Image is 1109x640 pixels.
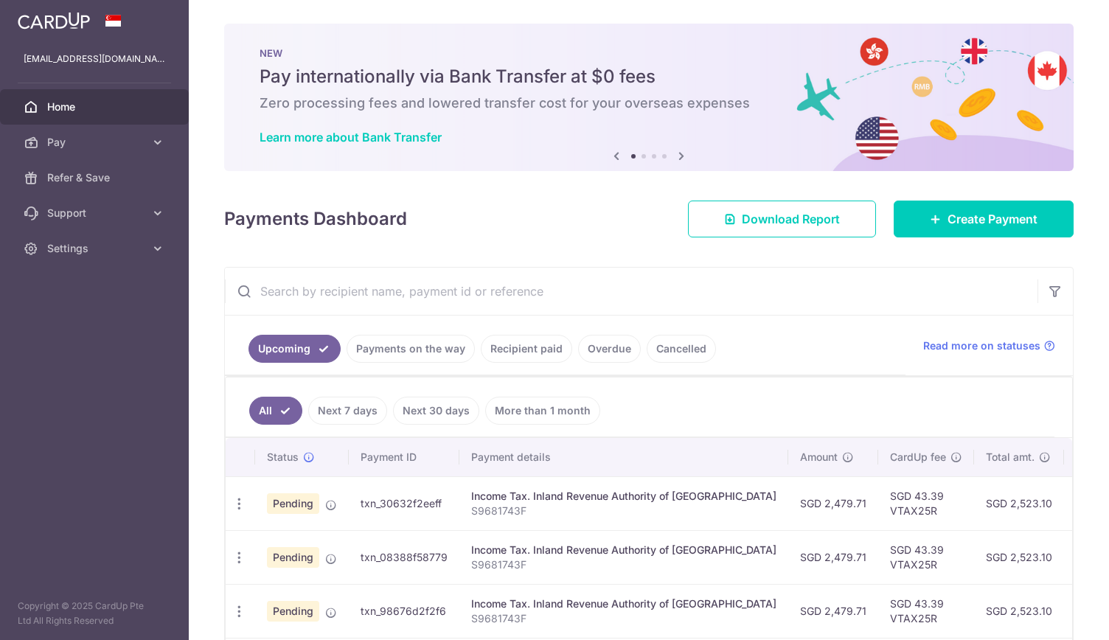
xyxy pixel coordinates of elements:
[788,584,878,638] td: SGD 2,479.71
[923,338,1040,353] span: Read more on statuses
[974,530,1064,584] td: SGD 2,523.10
[923,338,1055,353] a: Read more on statuses
[459,438,788,476] th: Payment details
[788,476,878,530] td: SGD 2,479.71
[800,450,838,465] span: Amount
[878,476,974,530] td: SGD 43.39 VTAX25R
[267,601,319,622] span: Pending
[308,397,387,425] a: Next 7 days
[18,12,90,29] img: CardUp
[260,65,1038,88] h5: Pay internationally via Bank Transfer at $0 fees
[249,397,302,425] a: All
[788,530,878,584] td: SGD 2,479.71
[890,450,946,465] span: CardUp fee
[471,596,776,611] div: Income Tax. Inland Revenue Authority of [GEOGRAPHIC_DATA]
[349,476,459,530] td: txn_30632f2eeff
[948,210,1037,228] span: Create Payment
[47,241,145,256] span: Settings
[224,206,407,232] h4: Payments Dashboard
[471,504,776,518] p: S9681743F
[471,489,776,504] div: Income Tax. Inland Revenue Authority of [GEOGRAPHIC_DATA]
[1015,596,1094,633] iframe: Opens a widget where you can find more information
[878,530,974,584] td: SGD 43.39 VTAX25R
[267,493,319,514] span: Pending
[267,547,319,568] span: Pending
[267,450,299,465] span: Status
[471,611,776,626] p: S9681743F
[47,206,145,220] span: Support
[47,100,145,114] span: Home
[349,530,459,584] td: txn_08388f58779
[578,335,641,363] a: Overdue
[481,335,572,363] a: Recipient paid
[471,557,776,572] p: S9681743F
[260,47,1038,59] p: NEW
[742,210,840,228] span: Download Report
[974,584,1064,638] td: SGD 2,523.10
[224,24,1074,171] img: Bank transfer banner
[24,52,165,66] p: [EMAIL_ADDRESS][DOMAIN_NAME]
[349,584,459,638] td: txn_98676d2f2f6
[878,584,974,638] td: SGD 43.39 VTAX25R
[688,201,876,237] a: Download Report
[974,476,1064,530] td: SGD 2,523.10
[225,268,1037,315] input: Search by recipient name, payment id or reference
[260,94,1038,112] h6: Zero processing fees and lowered transfer cost for your overseas expenses
[894,201,1074,237] a: Create Payment
[986,450,1035,465] span: Total amt.
[260,130,442,145] a: Learn more about Bank Transfer
[47,170,145,185] span: Refer & Save
[471,543,776,557] div: Income Tax. Inland Revenue Authority of [GEOGRAPHIC_DATA]
[393,397,479,425] a: Next 30 days
[248,335,341,363] a: Upcoming
[349,438,459,476] th: Payment ID
[47,135,145,150] span: Pay
[347,335,475,363] a: Payments on the way
[647,335,716,363] a: Cancelled
[485,397,600,425] a: More than 1 month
